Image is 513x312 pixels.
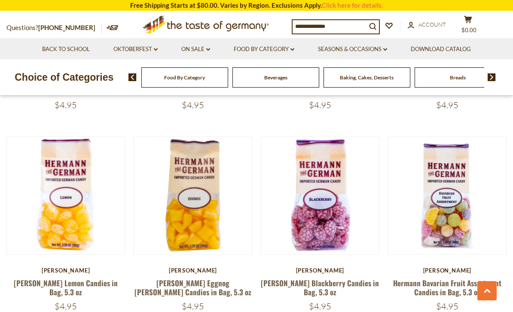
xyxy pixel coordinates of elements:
span: $4.95 [55,100,77,110]
span: $4.95 [436,100,458,110]
span: Account [418,21,446,28]
a: On Sale [181,45,210,54]
a: Download Catalog [411,45,471,54]
a: Beverages [264,74,287,81]
p: Questions? [6,22,102,33]
button: $0.00 [455,15,481,37]
span: $0.00 [461,27,476,33]
a: Seasons & Occasions [318,45,387,54]
img: previous arrow [128,73,137,81]
a: [PHONE_NUMBER] [38,24,95,31]
a: Hermann Bavarian Fruit Assortment Candies in Bag, 5.3 oz [393,278,501,297]
div: [PERSON_NAME] [6,267,125,274]
div: [PERSON_NAME] [134,267,252,274]
a: [PERSON_NAME] Blackberry Candies in Bag, 5.3 oz [261,278,379,297]
img: Hermann [261,136,379,254]
span: $4.95 [55,301,77,312]
a: Click here for details. [322,1,383,9]
a: [PERSON_NAME] Eggnog [PERSON_NAME] Candies in Bag, 5.3 oz [134,278,251,297]
img: Hermann [7,136,125,254]
span: $4.95 [182,301,204,312]
a: Account [408,20,446,30]
a: [PERSON_NAME] Lemon Candies in Bag, 5.3 oz [14,278,118,297]
a: Food By Category [164,74,205,81]
span: $4.95 [309,100,331,110]
a: Breads [450,74,466,81]
img: Hermann [388,136,506,254]
a: Baking, Cakes, Desserts [340,74,394,81]
img: next arrow [488,73,496,81]
a: Oktoberfest [113,45,158,54]
a: Back to School [42,45,90,54]
span: $4.95 [182,100,204,110]
div: [PERSON_NAME] [261,267,379,274]
a: Food By Category [234,45,294,54]
span: $4.95 [436,301,458,312]
span: $4.95 [309,301,331,312]
img: Hermann [134,136,252,254]
div: [PERSON_NAME] [388,267,507,274]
